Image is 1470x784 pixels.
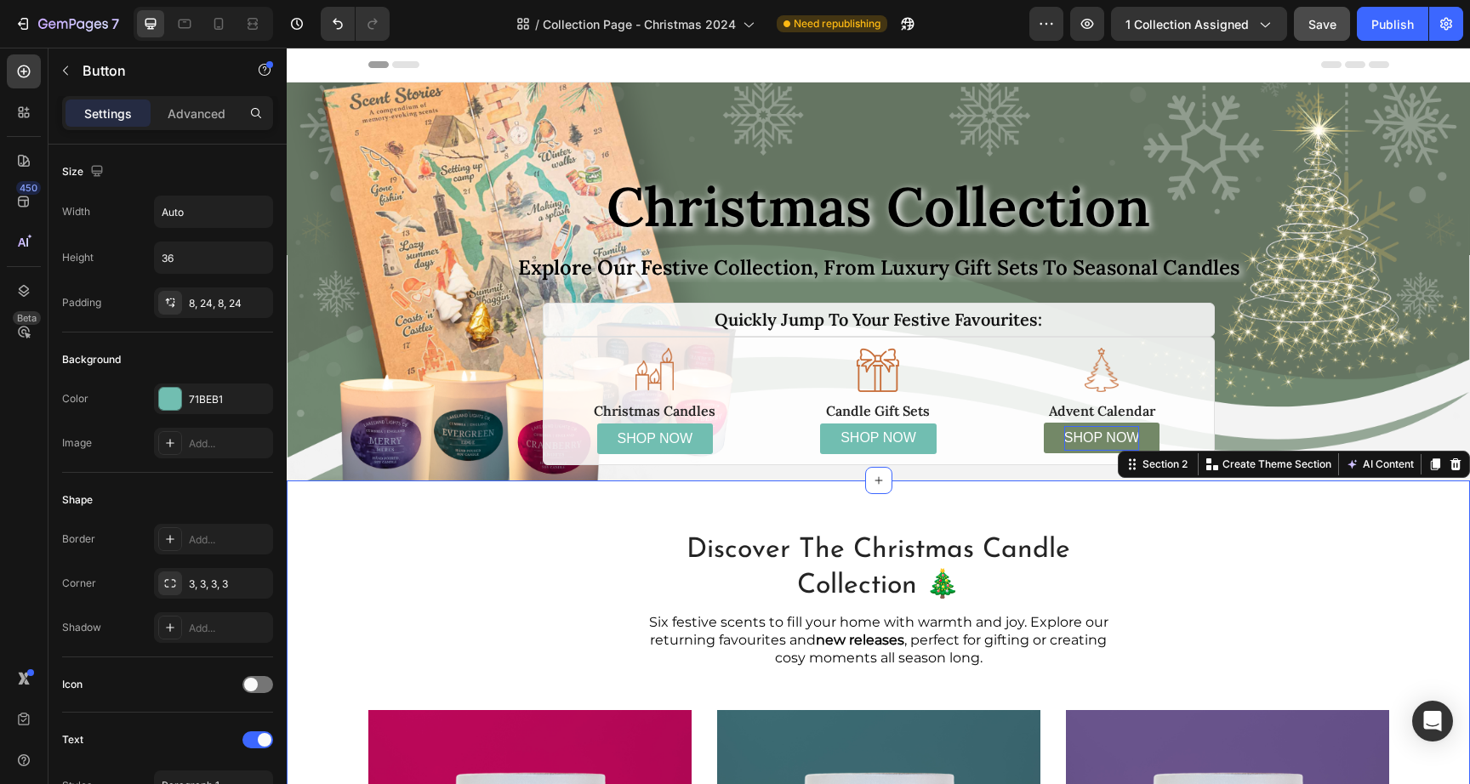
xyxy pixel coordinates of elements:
div: Rich Text Editor. Editing area: main [778,378,853,403]
div: Beta [13,311,41,325]
div: 71BEB1 [189,392,269,407]
p: SHOP NOW [331,379,407,404]
div: Section 2 [852,409,904,424]
a: SHOP NOW [533,376,650,406]
img: gempages_528716292392223870-0e93f11a-8b52-4afd-b86e-c9bfa65c7566.png [570,300,612,344]
input: Auto [155,242,272,273]
div: 450 [16,181,41,195]
p: Candle Gift Sets [492,355,692,372]
div: Shadow [62,620,101,635]
div: Publish [1371,15,1414,33]
span: 1 collection assigned [1125,15,1249,33]
button: 7 [7,7,127,41]
div: Undo/Redo [321,7,390,41]
div: Add... [189,621,269,636]
p: SHOP NOW [554,378,630,403]
div: Text [62,732,83,747]
span: Six festive scents to fill your home with warmth and joy. Explore our returning favourites and , ... [362,566,822,618]
p: Advent Calendar [715,355,915,372]
div: Size [62,161,107,184]
div: Open Intercom Messenger [1412,701,1453,741]
h2: discover the christmas candle collection 🎄 [347,484,837,558]
button: <p>SHOP NOW</p> [757,375,874,406]
p: 7 [111,14,119,34]
div: Image [62,435,92,451]
p: Christmas Candles [269,355,469,372]
p: Advanced [168,105,225,122]
div: 3, 3, 3, 3 [189,577,269,592]
span: / [535,15,539,33]
div: 8, 24, 8, 24 [189,296,269,311]
p: Create Theme Section [936,409,1045,424]
button: 1 collection assigned [1111,7,1287,41]
img: gempages_528716292392223870-b3ccfad8-aa48-4ad1-b46e-bd9e05862990.png [798,300,832,344]
p: SHOP NOW [778,378,853,403]
div: Padding [62,295,101,310]
iframe: Design area [287,48,1470,784]
p: Button [83,60,227,81]
div: Corner [62,576,96,591]
div: Width [62,204,90,219]
span: Save [1308,17,1336,31]
div: Border [62,531,95,547]
input: Auto [155,196,272,227]
button: AI Content [1056,406,1131,427]
img: gempages_528716292392223870-adc88778-1294-47e6-b50a-4ad1d2768df8.png [349,300,387,343]
div: Icon [62,677,83,692]
div: Shape [62,492,93,508]
div: Background [62,352,121,367]
div: Height [62,250,94,265]
button: Publish [1357,7,1428,41]
p: Settings [84,105,132,122]
div: Add... [189,436,269,452]
div: Add... [189,532,269,548]
span: Need republishing [794,16,880,31]
a: SHOP NOW [311,376,427,406]
div: Color [62,391,88,406]
button: Save [1294,7,1350,41]
strong: new releases [529,584,618,600]
span: Collection Page - Christmas 2024 [543,15,736,33]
